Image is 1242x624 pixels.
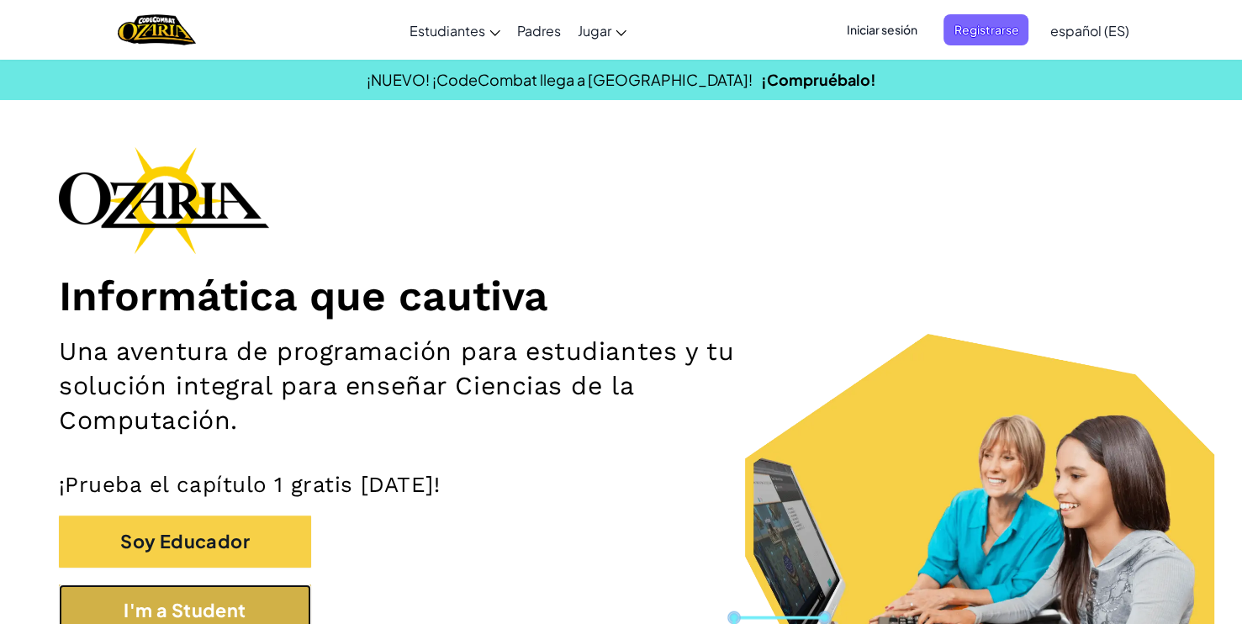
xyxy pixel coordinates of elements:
a: español (ES) [1041,8,1137,53]
button: Registrarse [943,14,1028,45]
h1: Informática que cautiva [59,271,1183,322]
a: Estudiantes [401,8,509,53]
h2: Una aventura de programación para estudiantes y tu solución integral para enseñar Ciencias de la ... [59,334,812,437]
p: ¡Prueba el capítulo 1 gratis [DATE]! [59,471,1183,498]
span: Jugar [578,22,611,40]
img: Ozaria branding logo [59,146,269,254]
img: Home [118,13,196,47]
a: Jugar [569,8,635,53]
a: ¡Compruébalo! [761,70,876,89]
button: Iniciar sesión [836,14,927,45]
a: Padres [509,8,569,53]
a: Ozaria by CodeCombat logo [118,13,196,47]
span: ¡NUEVO! ¡CodeCombat llega a [GEOGRAPHIC_DATA]! [367,70,753,89]
span: español (ES) [1049,22,1128,40]
span: Estudiantes [410,22,485,40]
button: Soy Educador [59,516,311,568]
